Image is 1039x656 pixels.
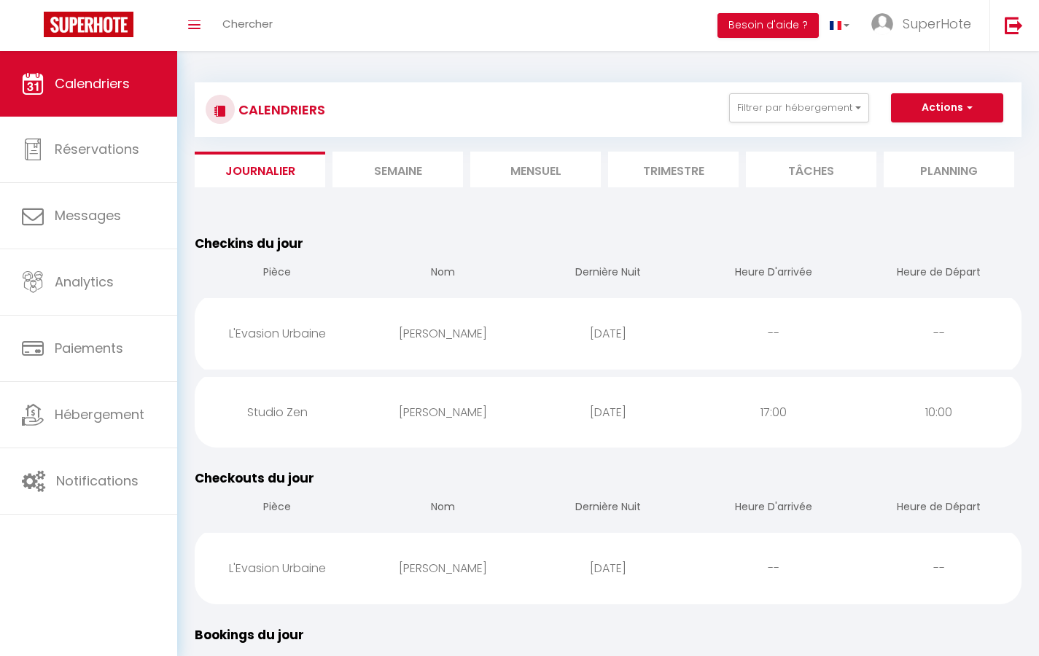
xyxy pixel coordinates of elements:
[55,273,114,291] span: Analytics
[360,310,526,357] div: [PERSON_NAME]
[55,140,139,158] span: Réservations
[690,488,856,529] th: Heure D'arrivée
[856,388,1022,436] div: 10:00
[55,339,123,357] span: Paiements
[195,235,303,252] span: Checkins du jour
[195,152,325,187] li: Journalier
[891,93,1003,122] button: Actions
[856,544,1022,592] div: --
[884,152,1014,187] li: Planning
[360,544,526,592] div: [PERSON_NAME]
[195,253,360,294] th: Pièce
[690,253,856,294] th: Heure D'arrivée
[526,544,691,592] div: [DATE]
[608,152,739,187] li: Trimestre
[56,472,139,490] span: Notifications
[235,93,325,126] h3: CALENDRIERS
[526,253,691,294] th: Dernière Nuit
[526,488,691,529] th: Dernière Nuit
[526,310,691,357] div: [DATE]
[360,488,526,529] th: Nom
[1005,16,1023,34] img: logout
[690,310,856,357] div: --
[222,16,273,31] span: Chercher
[360,388,526,436] div: [PERSON_NAME]
[856,488,1022,529] th: Heure de Départ
[856,310,1022,357] div: --
[690,388,856,436] div: 17:00
[55,74,130,93] span: Calendriers
[195,310,360,357] div: L'Evasion Urbaine
[195,388,360,436] div: Studio Zen
[746,152,876,187] li: Tâches
[470,152,601,187] li: Mensuel
[44,12,133,37] img: Super Booking
[360,253,526,294] th: Nom
[55,206,121,224] span: Messages
[332,152,463,187] li: Semaine
[195,544,360,592] div: L'Evasion Urbaine
[903,15,971,33] span: SuperHote
[195,488,360,529] th: Pièce
[856,253,1022,294] th: Heure de Départ
[195,469,314,487] span: Checkouts du jour
[526,388,691,436] div: [DATE]
[55,405,144,423] span: Hébergement
[195,626,304,644] span: Bookings du jour
[717,13,819,38] button: Besoin d'aide ?
[690,544,856,592] div: --
[729,93,869,122] button: Filtrer par hébergement
[12,6,55,50] button: Ouvrir le widget de chat LiveChat
[871,13,893,35] img: ...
